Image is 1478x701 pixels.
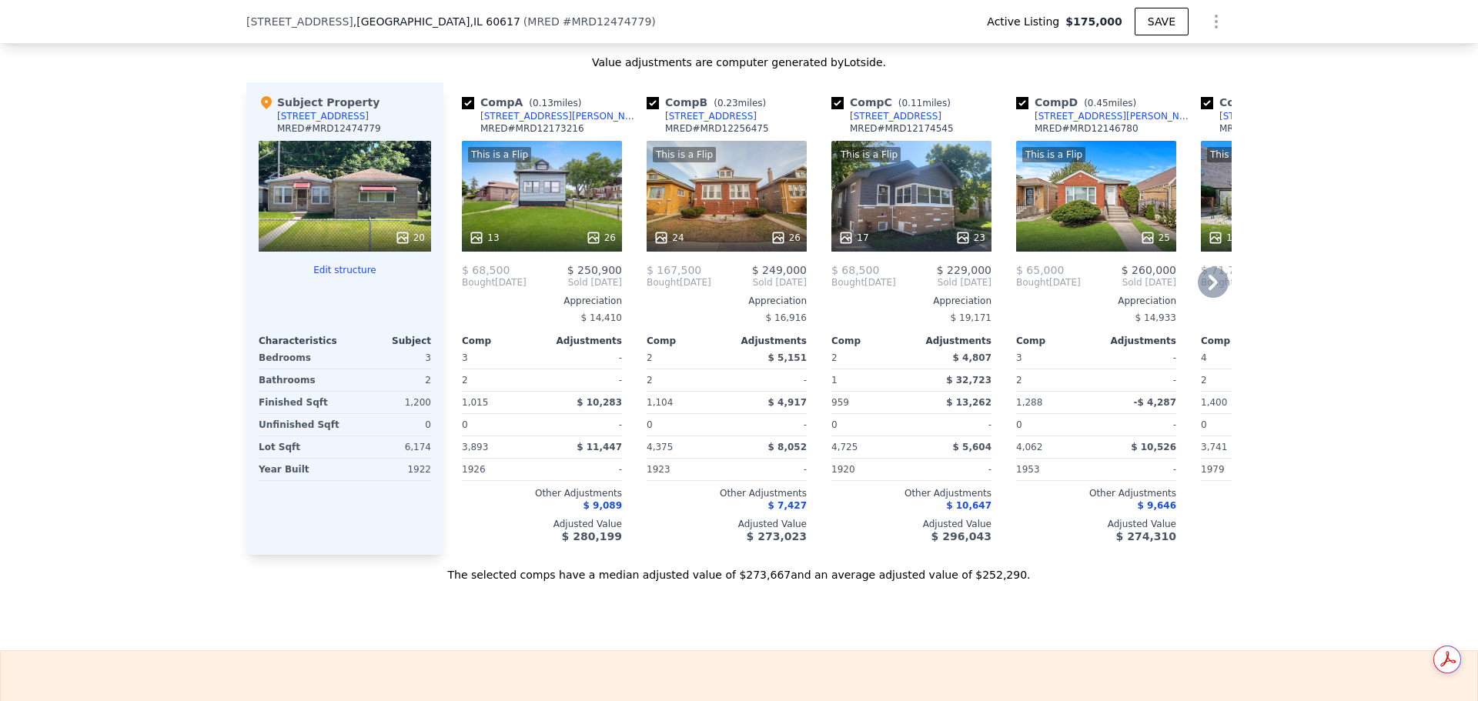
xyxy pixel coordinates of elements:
span: $ 296,043 [931,530,991,542]
div: 20 [395,230,425,245]
div: - [1099,347,1176,369]
div: [STREET_ADDRESS] [665,110,757,122]
span: $ 68,500 [831,264,879,276]
div: Unfinished Sqft [259,414,342,436]
span: Bought [462,276,495,289]
div: Adjusted Value [462,518,622,530]
span: 1,015 [462,397,488,408]
div: Adjustments [727,335,807,347]
div: - [545,347,622,369]
div: MRED # MRD12256475 [665,122,769,135]
div: - [1099,459,1176,480]
span: $ 273,023 [747,530,807,542]
span: $ 5,604 [953,442,991,452]
span: 1,288 [1016,397,1042,408]
div: - [545,459,622,480]
div: Other Adjustments [462,487,622,499]
span: 3 [1016,352,1022,363]
div: [DATE] [1016,276,1081,289]
span: $ 9,646 [1138,500,1176,511]
div: - [730,414,807,436]
div: 11 [1208,230,1238,245]
span: 0 [647,419,653,430]
div: Bedrooms [259,347,342,369]
div: Adjustments [911,335,991,347]
span: Sold [DATE] [1081,276,1176,289]
div: This is a Flip [468,147,531,162]
div: Comp [647,335,727,347]
div: Adjustments [542,335,622,347]
div: - [730,369,807,391]
span: $ 5,151 [768,352,807,363]
div: Other Adjustments [1201,487,1361,499]
span: 1,400 [1201,397,1227,408]
div: Year Built [259,459,342,480]
span: $ 32,723 [946,375,991,386]
div: 25 [1140,230,1170,245]
a: [STREET_ADDRESS] [1201,110,1311,122]
div: This is a Flip [653,147,716,162]
div: Subject Property [259,95,380,110]
span: 0 [462,419,468,430]
span: 0 [1201,419,1207,430]
div: Appreciation [462,295,622,307]
div: MRED # MRD12474779 [277,122,381,135]
div: Comp [1016,335,1096,347]
span: Sold [DATE] [527,276,622,289]
div: Value adjustments are computer generated by Lotside . [246,55,1232,70]
div: Adjustments [1096,335,1176,347]
span: 2 [831,352,838,363]
div: 17 [838,230,868,245]
div: Other Adjustments [647,487,807,499]
span: 3,741 [1201,442,1227,452]
span: ( miles) [707,98,772,108]
div: 2 [1201,369,1278,391]
div: 6,174 [348,436,431,458]
span: $ 10,526 [1131,442,1176,452]
div: 1922 [348,459,431,480]
span: $ 14,933 [1135,312,1176,323]
div: Comp [462,335,542,347]
span: $ 7,427 [768,500,807,511]
div: Comp D [1016,95,1142,110]
div: 1 [831,369,908,391]
div: [STREET_ADDRESS][PERSON_NAME] [1035,110,1195,122]
span: $ 167,500 [647,264,701,276]
div: 1920 [831,459,908,480]
span: Bought [647,276,680,289]
div: Subject [345,335,431,347]
span: Sold [DATE] [896,276,991,289]
span: $ 14,410 [581,312,622,323]
span: 1,104 [647,397,673,408]
a: [STREET_ADDRESS][PERSON_NAME] [462,110,640,122]
div: MRED # MRD12146780 [1035,122,1139,135]
div: 24 [654,230,684,245]
div: Adjusted Value [1201,518,1361,530]
span: 0.13 [533,98,553,108]
span: $ 9,089 [584,500,622,511]
span: , IL 60617 [470,15,520,28]
span: 2 [647,352,653,363]
span: $ 229,000 [937,264,991,276]
div: MRED # MRD12174545 [850,122,954,135]
div: 2 [462,369,539,391]
div: 26 [586,230,616,245]
div: [DATE] [462,276,527,289]
span: 0.23 [717,98,738,108]
div: [STREET_ADDRESS][PERSON_NAME] [480,110,640,122]
div: [DATE] [831,276,896,289]
div: 1926 [462,459,539,480]
span: $ 68,500 [462,264,510,276]
div: [STREET_ADDRESS] [850,110,941,122]
div: [STREET_ADDRESS] [1219,110,1311,122]
div: Comp [831,335,911,347]
div: This is a Flip [838,147,901,162]
span: $ 16,916 [766,312,807,323]
span: 0 [1016,419,1022,430]
div: - [545,414,622,436]
span: $ 250,900 [567,264,622,276]
div: This is a Flip [1207,147,1270,162]
span: 959 [831,397,849,408]
a: [STREET_ADDRESS] [831,110,941,122]
div: Comp C [831,95,957,110]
